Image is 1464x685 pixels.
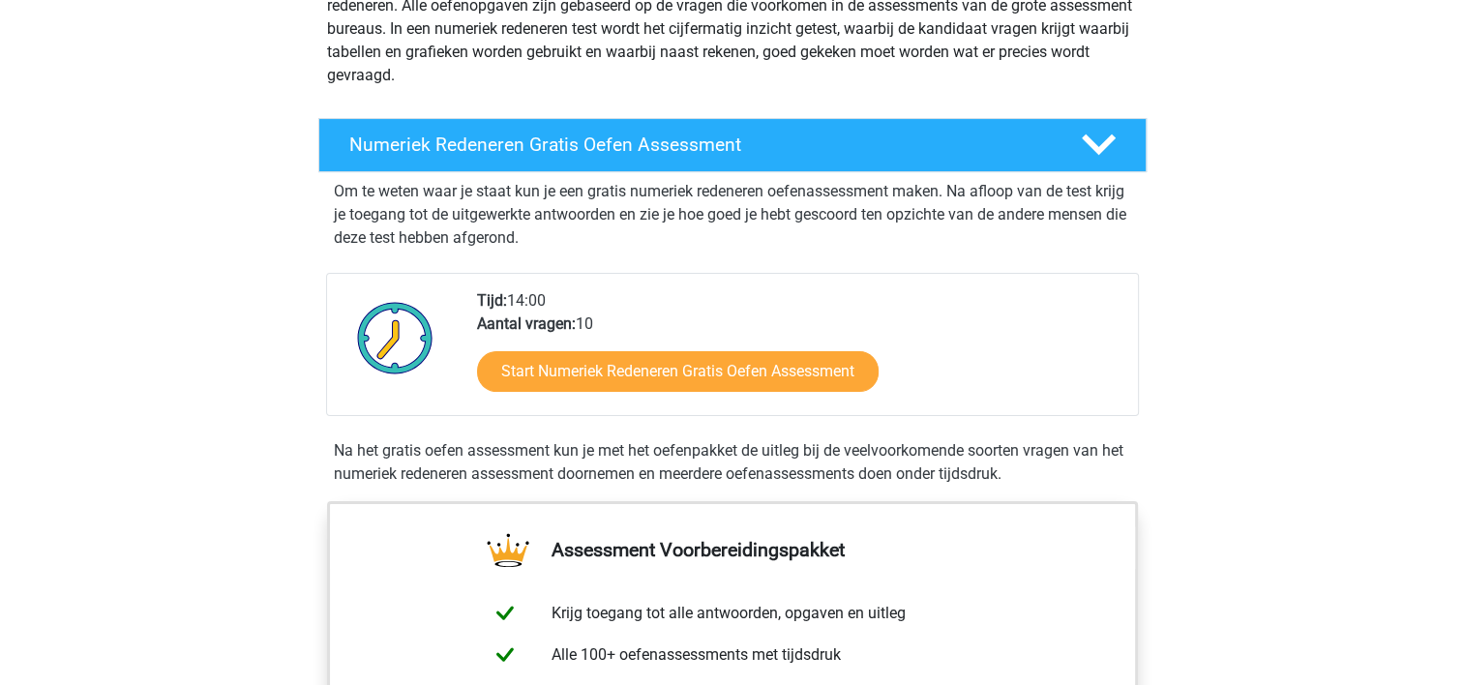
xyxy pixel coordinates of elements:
[477,314,576,333] b: Aantal vragen:
[346,289,444,386] img: Klok
[477,351,879,392] a: Start Numeriek Redeneren Gratis Oefen Assessment
[463,289,1137,415] div: 14:00 10
[349,134,1050,156] h4: Numeriek Redeneren Gratis Oefen Assessment
[311,118,1154,172] a: Numeriek Redeneren Gratis Oefen Assessment
[326,439,1139,486] div: Na het gratis oefen assessment kun je met het oefenpakket de uitleg bij de veelvoorkomende soorte...
[334,180,1131,250] p: Om te weten waar je staat kun je een gratis numeriek redeneren oefenassessment maken. Na afloop v...
[477,291,507,310] b: Tijd:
